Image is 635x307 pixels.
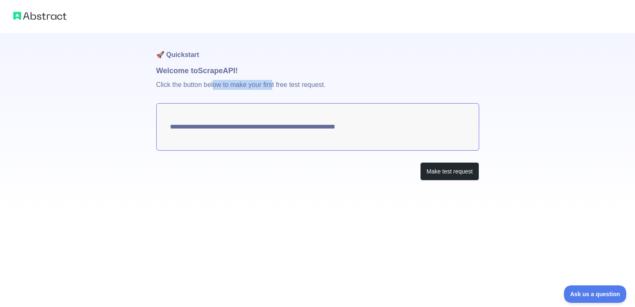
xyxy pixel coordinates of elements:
[13,10,66,22] img: Abstract logo
[564,285,627,303] iframe: Toggle Customer Support
[420,162,479,181] button: Make test request
[156,33,479,65] h1: 🚀 Quickstart
[156,77,479,103] p: Click the button below to make your first free test request.
[156,65,479,77] h1: Welcome to Scrape API!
